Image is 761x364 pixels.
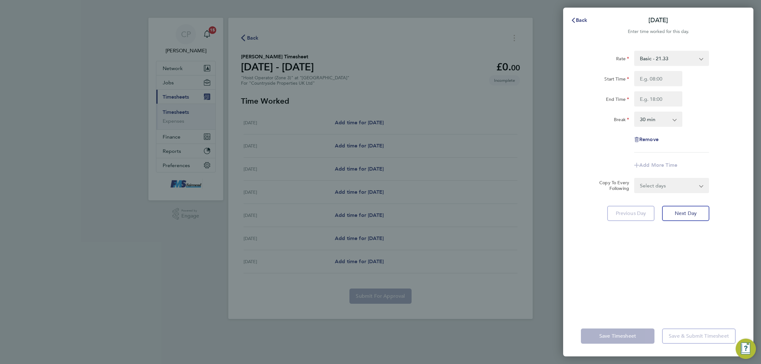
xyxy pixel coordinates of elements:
[639,136,659,142] span: Remove
[736,339,756,359] button: Engage Resource Center
[564,14,594,27] button: Back
[604,76,629,84] label: Start Time
[634,71,682,86] input: E.g. 08:00
[662,206,709,221] button: Next Day
[616,56,629,63] label: Rate
[634,91,682,107] input: E.g. 18:00
[634,137,659,142] button: Remove
[606,96,629,104] label: End Time
[563,28,753,36] div: Enter time worked for this day.
[594,180,629,191] label: Copy To Every Following
[576,17,588,23] span: Back
[648,16,668,25] p: [DATE]
[675,210,697,217] span: Next Day
[614,117,629,124] label: Break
